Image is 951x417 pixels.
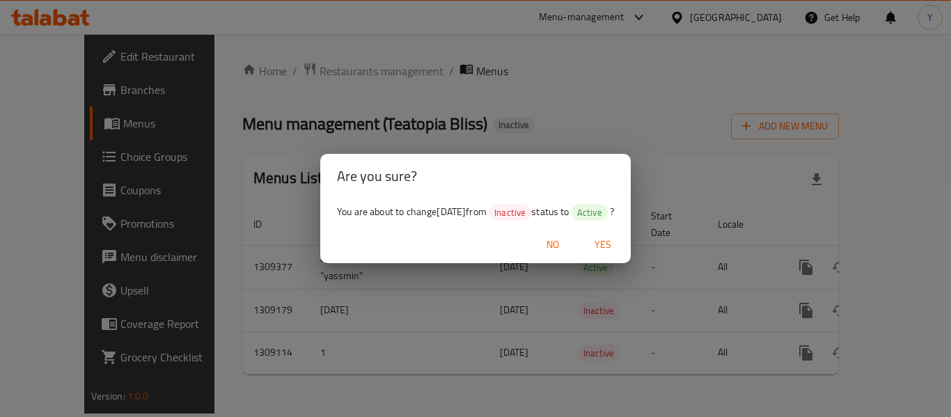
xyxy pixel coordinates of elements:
span: Inactive [489,206,531,219]
div: Inactive [489,204,531,221]
h2: Are you sure? [337,165,614,187]
span: No [536,236,569,253]
button: No [530,232,575,258]
button: Yes [581,232,625,258]
span: You are about to change [DATE] from status to ? [337,203,614,221]
span: Active [572,206,608,219]
span: Yes [586,236,620,253]
div: Active [572,204,608,221]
